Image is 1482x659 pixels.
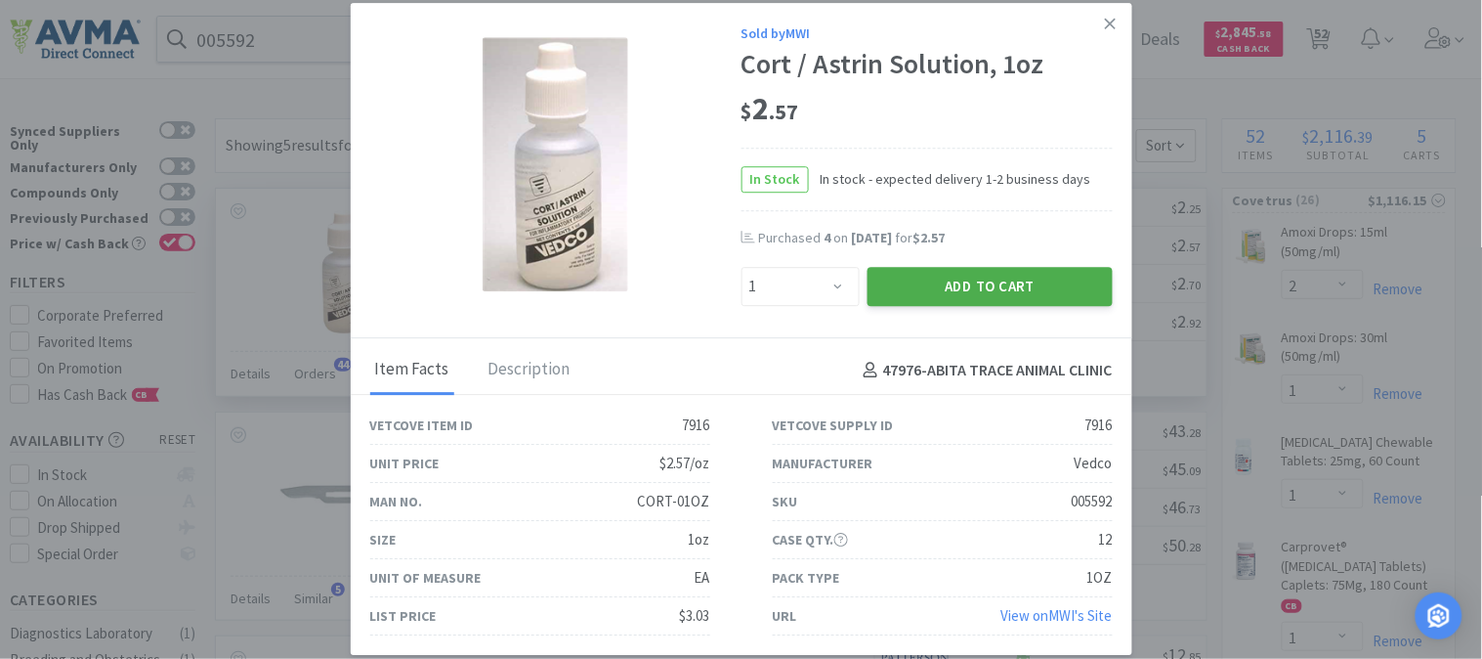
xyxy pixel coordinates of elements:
[773,567,840,589] div: Pack Type
[683,415,710,438] div: 7916
[809,168,1091,190] span: In stock - expected delivery 1-2 business days
[1087,567,1113,591] div: 1OZ
[825,229,831,246] span: 4
[741,89,799,128] span: 2
[741,98,753,125] span: $
[742,167,808,192] span: In Stock
[370,491,423,512] div: Man No.
[1001,607,1113,626] a: View onMWI's Site
[483,37,629,291] img: 015274b911814398b0b38ff900c69a96_7916.png
[370,567,482,589] div: Unit of Measure
[484,346,575,395] div: Description
[638,491,710,514] div: CORT-01OZ
[370,453,440,474] div: Unit Price
[1099,529,1113,552] div: 12
[852,229,893,246] span: [DATE]
[741,49,1113,82] div: Cort / Astrin Solution, 1oz
[370,529,397,550] div: Size
[773,415,894,436] div: Vetcove Supply ID
[913,229,946,246] span: $2.57
[770,98,799,125] span: . 57
[868,267,1113,306] button: Add to Cart
[370,415,474,436] div: Vetcove Item ID
[1075,453,1113,476] div: Vedco
[660,453,710,476] div: $2.57/oz
[689,529,710,552] div: 1oz
[741,22,1113,44] div: Sold by MWI
[773,605,797,627] div: URL
[773,529,848,550] div: Case Qty.
[856,358,1113,383] h4: 47976 - ABITA TRACE ANIMAL CLINIC
[695,567,710,591] div: EA
[1416,593,1462,639] div: Open Intercom Messenger
[1085,415,1113,438] div: 7916
[759,229,1113,248] div: Purchased on for
[680,605,710,629] div: $3.03
[773,453,873,474] div: Manufacturer
[370,346,454,395] div: Item Facts
[1072,491,1113,514] div: 005592
[370,605,437,627] div: List Price
[773,491,798,512] div: SKU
